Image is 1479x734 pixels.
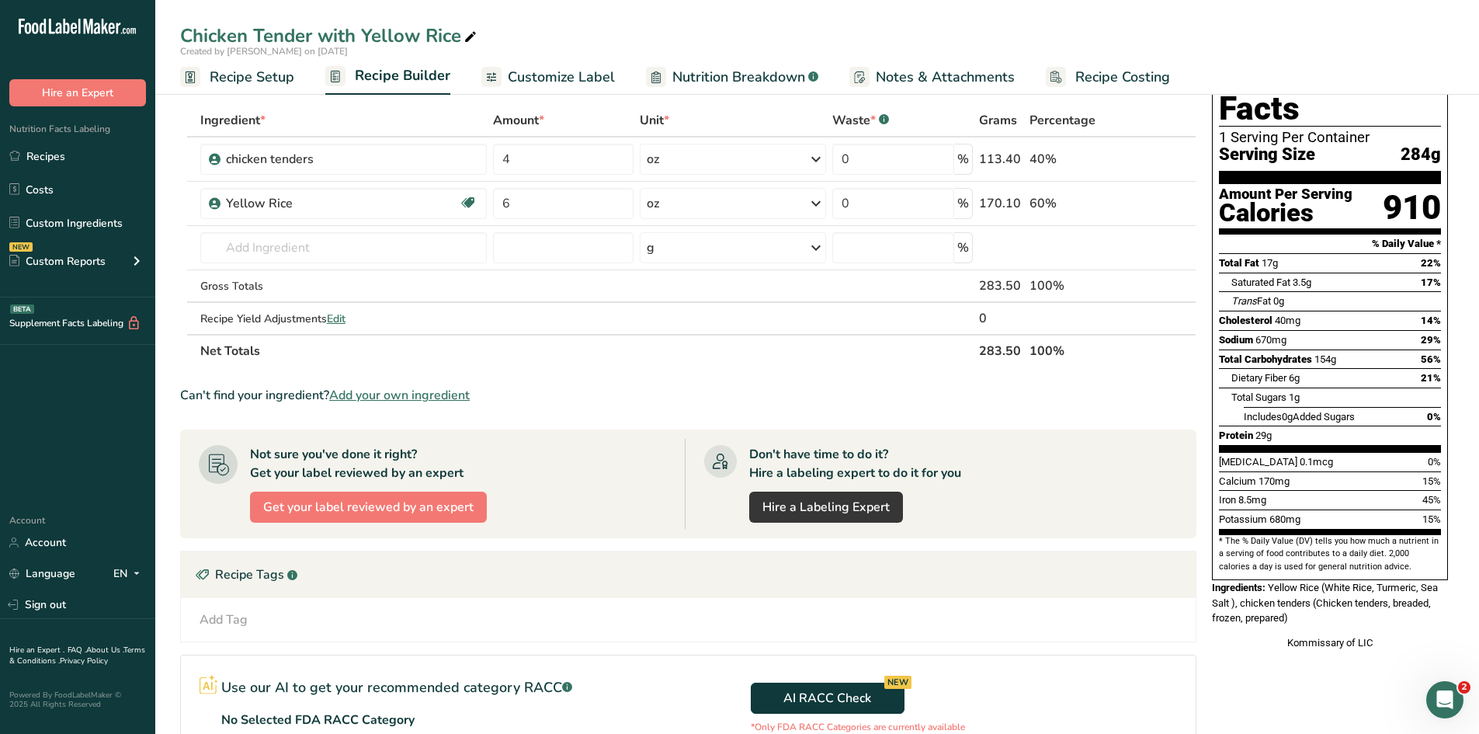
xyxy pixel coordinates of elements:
[1029,277,1123,295] div: 100%
[1212,582,1438,624] span: Yellow Rice (White Rice, Turmeric, Sea Salt ), chicken tenders (Chicken tenders, breaded, frozen,...
[1244,411,1355,423] span: Includes Added Sugars
[1383,187,1441,228] div: 910
[1219,513,1267,525] span: Potassium
[1231,372,1286,384] span: Dietary Fiber
[1219,353,1312,365] span: Total Carbohydrates
[672,67,805,88] span: Nutrition Breakdown
[751,720,965,734] p: *Only FDA RACC Categories are currently available
[1314,353,1336,365] span: 154g
[226,194,420,213] div: Yellow Rice
[1219,257,1259,269] span: Total Fat
[200,111,266,130] span: Ingredient
[1219,315,1272,326] span: Cholesterol
[849,60,1015,95] a: Notes & Attachments
[180,22,480,50] div: Chicken Tender with Yellow Rice
[1231,277,1290,288] span: Saturated Fat
[1231,295,1271,307] span: Fat
[1219,334,1253,346] span: Sodium
[832,111,889,130] div: Waste
[1300,456,1333,468] span: 0.1mcg
[200,311,488,327] div: Recipe Yield Adjustments
[327,311,345,326] span: Edit
[325,58,450,96] a: Recipe Builder
[9,253,106,270] div: Custom Reports
[9,691,146,709] div: Powered By FoodLabelMaker © 2025 All Rights Reserved
[221,711,415,729] p: No Selected FDA RACC Category
[1219,187,1352,202] div: Amount Per Serving
[1259,475,1290,487] span: 170mg
[200,611,248,629] div: Add Tag
[749,445,961,482] div: Don't have time to do it? Hire a labeling expert to do it for you
[1422,494,1441,506] span: 45%
[979,111,1017,130] span: Grams
[1421,277,1441,288] span: 17%
[9,645,145,666] a: Terms & Conditions .
[783,689,871,708] span: AI RACC Check
[1255,430,1272,441] span: 29g
[68,645,86,656] a: FAQ .
[1075,67,1170,88] span: Recipe Costing
[640,111,669,130] span: Unit
[200,232,488,263] input: Add Ingredient
[979,150,1023,169] div: 113.40
[876,67,1015,88] span: Notes & Attachments
[1219,535,1441,573] section: * The % Daily Value (DV) tells you how much a nutrient in a serving of food contributes to a dail...
[1219,145,1315,165] span: Serving Size
[221,677,572,698] p: Use our AI to get your recommended category RACC
[1422,513,1441,525] span: 15%
[1262,257,1278,269] span: 17g
[210,67,294,88] span: Recipe Setup
[1029,111,1095,130] span: Percentage
[1219,235,1441,253] section: % Daily Value *
[355,65,450,86] span: Recipe Builder
[1219,430,1253,441] span: Protein
[1029,150,1123,169] div: 40%
[1289,372,1300,384] span: 6g
[979,309,1023,328] div: 0
[508,67,615,88] span: Customize Label
[481,60,615,95] a: Customize Label
[1421,372,1441,384] span: 21%
[884,676,911,689] div: NEW
[180,386,1196,405] div: Can't find your ingredient?
[1238,494,1266,506] span: 8.5mg
[646,60,818,95] a: Nutrition Breakdown
[180,45,348,57] span: Created by [PERSON_NAME] on [DATE]
[226,150,420,169] div: chicken tenders
[1212,582,1265,593] span: Ingredients:
[197,334,976,367] th: Net Totals
[979,277,1023,295] div: 283.50
[9,645,64,656] a: Hire an Expert .
[181,551,1196,598] div: Recipe Tags
[1269,513,1300,525] span: 680mg
[1421,315,1441,326] span: 14%
[1421,353,1441,365] span: 56%
[1273,295,1284,307] span: 0g
[1231,295,1257,307] i: Trans
[1427,411,1441,423] span: 0%
[180,60,294,95] a: Recipe Setup
[60,656,108,666] a: Privacy Policy
[1289,391,1300,403] span: 1g
[200,278,488,294] div: Gross Totals
[1422,475,1441,487] span: 15%
[1219,202,1352,224] div: Calories
[1219,494,1236,506] span: Iron
[1029,194,1123,213] div: 60%
[647,150,659,169] div: oz
[1219,55,1441,127] h1: Nutrition Facts
[647,238,654,257] div: g
[976,334,1026,367] th: 283.50
[250,492,487,523] button: Get your label reviewed by an expert
[250,445,463,482] div: Not sure you've done it right? Get your label reviewed by an expert
[9,560,75,587] a: Language
[329,386,470,405] span: Add your own ingredient
[1293,277,1311,288] span: 3.5g
[1219,475,1256,487] span: Calcium
[1458,681,1470,694] span: 2
[979,194,1023,213] div: 170.10
[1426,681,1463,718] iframe: Intercom live chat
[751,683,904,714] button: AI RACC Check NEW
[9,242,33,252] div: NEW
[1026,334,1126,367] th: 100%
